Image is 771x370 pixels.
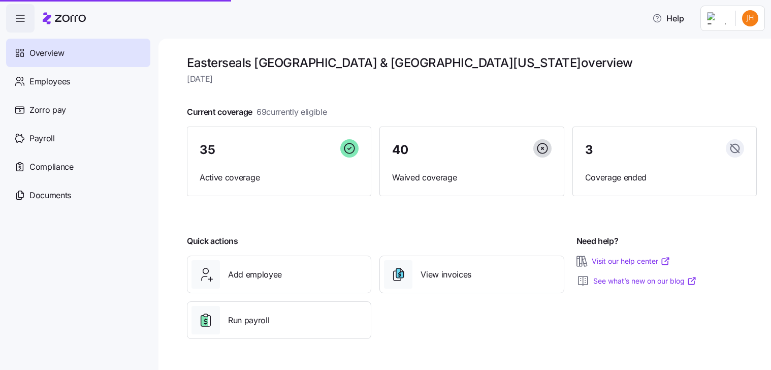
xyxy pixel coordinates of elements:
span: Compliance [29,161,74,173]
span: 40 [392,144,408,156]
span: Payroll [29,132,55,145]
a: Documents [6,181,150,209]
span: Quick actions [187,235,238,248]
span: Waived coverage [392,171,551,184]
span: Zorro pay [29,104,66,116]
span: Need help? [576,235,619,248]
span: Coverage ended [585,171,744,184]
a: Employees [6,67,150,96]
span: Run payroll [228,314,269,327]
span: 69 currently eligible [256,106,327,118]
a: Overview [6,39,150,67]
a: See what’s new on our blog [593,276,697,286]
span: Employees [29,75,70,88]
span: [DATE] [187,73,757,85]
a: Visit our help center [592,256,670,266]
a: Compliance [6,152,150,181]
span: Documents [29,189,71,202]
button: Help [644,8,692,28]
h1: Easterseals [GEOGRAPHIC_DATA] & [GEOGRAPHIC_DATA][US_STATE] overview [187,55,757,71]
a: Payroll [6,124,150,152]
span: Help [652,12,684,24]
span: Current coverage [187,106,327,118]
img: ce272918e4e19d881d629216a37b5f0b [742,10,758,26]
a: Zorro pay [6,96,150,124]
span: 35 [200,144,215,156]
span: Add employee [228,268,282,281]
span: 3 [585,144,593,156]
span: Overview [29,47,64,59]
span: Active coverage [200,171,359,184]
img: Employer logo [707,12,727,24]
span: View invoices [421,268,471,281]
